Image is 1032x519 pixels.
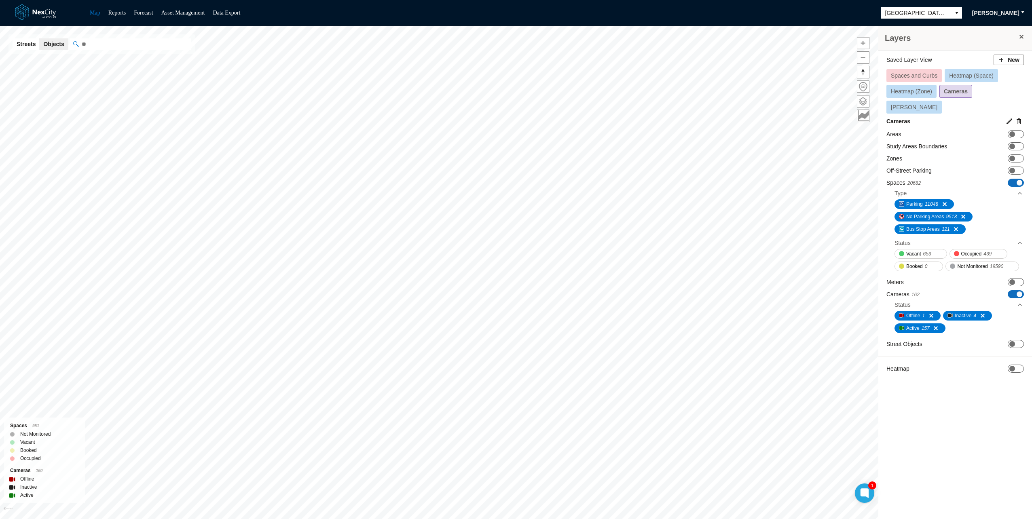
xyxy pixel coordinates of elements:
button: Spaces and Curbs [886,69,942,82]
div: Spaces [10,422,79,430]
span: Heatmap (Space) [949,72,994,79]
button: Heatmap (Space) [945,69,998,82]
span: Active [906,324,920,332]
button: Streets [13,38,40,50]
button: Layers management [857,95,869,108]
button: Booked0 [895,262,943,271]
button: Zoom in [857,37,869,49]
label: Cameras [886,117,910,125]
span: Parking [906,200,923,208]
span: Zoom out [857,52,869,63]
label: Zones [886,154,902,162]
span: 653 [923,250,931,258]
span: Streets [17,40,36,48]
label: Not Monitored [20,430,51,438]
span: 157 [922,324,930,332]
label: Booked [20,446,37,454]
button: Occupied439 [950,249,1008,259]
label: Study Areas Boundaries [886,142,947,150]
span: [PERSON_NAME] [972,9,1019,17]
div: Type [895,189,907,197]
a: Mapbox homepage [4,507,13,517]
span: 9513 [946,213,957,221]
label: Active [20,491,34,499]
button: Home [857,80,869,93]
span: 439 [983,250,992,258]
label: Off-Street Parking [886,167,932,175]
span: Heatmap (Zone) [891,88,932,95]
label: Areas [886,130,901,138]
button: Objects [39,38,68,50]
span: Vacant [906,250,921,258]
span: Not Monitored [957,262,988,270]
button: New [994,55,1024,65]
button: Zoom out [857,51,869,64]
button: [PERSON_NAME] [886,101,942,114]
span: New [1008,56,1019,64]
a: Asset Management [161,10,205,16]
label: Spaces [886,179,921,187]
span: 11048 [925,200,938,208]
button: [PERSON_NAME] [967,6,1025,19]
label: Vacant [20,438,35,446]
span: 160 [36,468,43,473]
label: Saved Layer View [886,56,932,64]
button: No Parking Areas9513 [895,212,973,222]
h3: Layers [885,32,1017,44]
div: Status [895,299,1023,311]
span: Spaces and Curbs [891,72,937,79]
span: Cameras [944,88,968,95]
div: Status [895,301,911,309]
a: Reports [108,10,126,16]
span: [GEOGRAPHIC_DATA][PERSON_NAME] [885,9,947,17]
span: 4 [974,312,977,320]
div: Cameras [10,466,79,475]
span: 162 [911,292,920,297]
span: Bus Stop Areas [906,225,940,233]
span: 0 [925,262,928,270]
span: Booked [906,262,923,270]
div: Status [895,237,1023,249]
button: Offline1 [895,311,941,321]
span: Offline [906,312,920,320]
a: Map [90,10,100,16]
span: [PERSON_NAME] [891,104,937,110]
span: 1 [922,312,925,320]
button: Cameras [939,85,972,98]
span: Objects [43,40,64,48]
label: Heatmap [886,365,909,373]
div: Status [895,239,911,247]
button: Key metrics [857,110,869,122]
span: Occupied [961,250,982,258]
span: 951 [32,424,39,428]
button: Bus Stop Areas121 [895,224,966,234]
span: No Parking Areas [906,213,944,221]
button: Inactive4 [943,311,992,321]
span: 121 [942,225,950,233]
button: Vacant653 [895,249,947,259]
label: Occupied [20,454,41,462]
span: 19590 [990,262,1003,270]
button: Heatmap (Zone) [886,85,937,98]
span: 20682 [907,180,921,186]
label: Street Objects [886,340,922,348]
button: Active157 [895,323,945,333]
button: Reset bearing to north [857,66,869,78]
button: Parking11048 [895,199,954,209]
label: Meters [886,278,904,286]
button: select [952,7,962,19]
span: Inactive [955,312,971,320]
label: Inactive [20,483,37,491]
label: Offline [20,475,34,483]
a: Data Export [213,10,240,16]
button: Not Monitored19590 [945,262,1019,271]
div: 1 [868,481,876,489]
div: Type [895,187,1023,199]
a: Forecast [134,10,153,16]
label: Cameras [886,290,920,299]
